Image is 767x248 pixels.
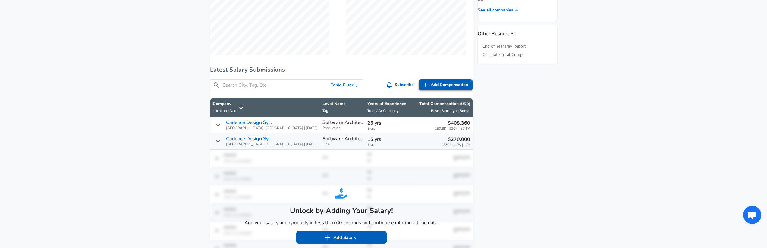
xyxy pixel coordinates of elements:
[322,120,363,125] p: Software Architec
[431,81,468,89] span: Add Compensation
[460,101,470,107] button: (USD)
[226,120,272,125] p: Cadence Design Sy...
[435,127,470,131] span: 250.8K | 120K | 37.6K
[322,108,328,113] span: Tag
[210,65,473,75] h6: Latest Salary Submissions
[296,231,387,244] button: Add Salary
[411,101,470,114] span: Total Compensation (USD) Base | Stock (yr) | Bonus
[322,101,363,107] p: Level Name
[322,142,363,146] span: EDA
[226,136,272,141] p: Cadence Design Sy...
[222,82,326,89] input: Search City, Tag, Etc
[385,79,416,91] button: Subscribe
[478,25,557,37] p: Other Resources
[244,219,439,226] p: Add your salary anonymously in less than 60 seconds and continue exploring all the data.
[322,136,363,141] p: Software Architec
[443,136,470,143] p: $270,000
[226,142,318,146] span: [GEOGRAPHIC_DATA], [GEOGRAPHIC_DATA] | [DATE]
[213,101,245,114] span: CompanyLocation | Date
[367,127,406,131] span: 3 yrs
[367,143,406,147] span: 1 yr
[435,119,470,127] p: $408,360
[743,206,761,224] div: Open chat
[483,52,523,58] a: Calculate Total Comp
[213,101,237,107] p: Company
[367,101,406,107] p: Years of Experience
[431,108,470,113] span: Base | Stock (yr) | Bonus
[328,80,363,91] button: Toggle Search Filters
[367,108,398,113] span: Total / At Company
[443,143,470,147] span: 230K | 40K | N/A
[419,79,473,91] a: Add Compensation
[244,206,439,215] h5: Unlock by Adding Your Salary!
[478,7,518,13] a: See all companies ➜
[367,119,406,127] p: 25 yrs
[367,136,406,143] p: 15 yrs
[213,108,237,113] span: Location | Date
[335,187,347,199] img: svg+xml;base64,PHN2ZyB4bWxucz0iaHR0cDovL3d3dy53My5vcmcvMjAwMC9zdmciIGZpbGw9IiMyNjhERUMiIHZpZXdCb3...
[226,126,318,130] span: [GEOGRAPHIC_DATA], [GEOGRAPHIC_DATA] | [DATE]
[322,126,363,130] span: Production
[419,101,470,107] p: Total Compensation
[483,43,526,49] a: End of Year Pay Report
[325,234,331,240] img: svg+xml;base64,PHN2ZyB4bWxucz0iaHR0cDovL3d3dy53My5vcmcvMjAwMC9zdmciIGZpbGw9IiNmZmZmZmYiIHZpZXdCb3...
